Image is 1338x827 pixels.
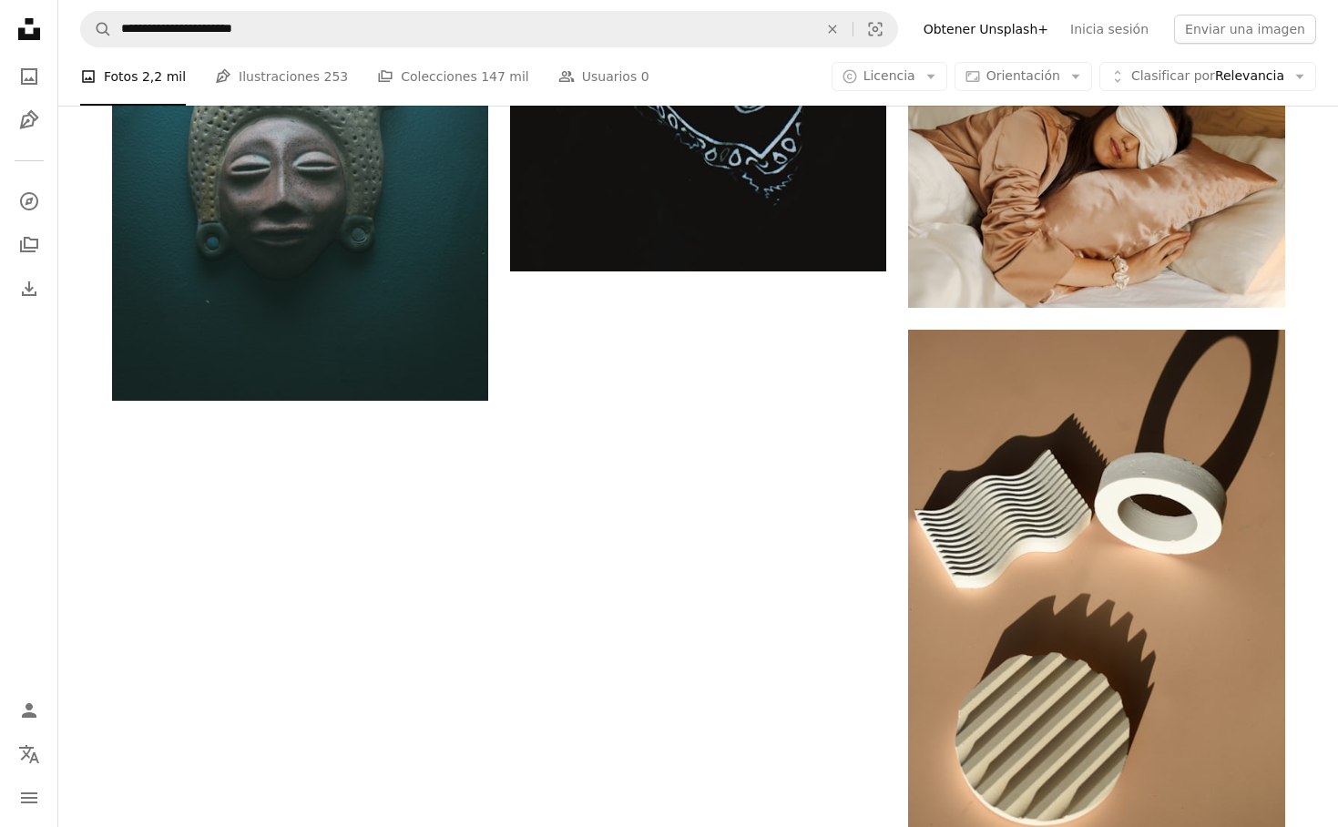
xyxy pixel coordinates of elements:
span: Licencia [863,68,915,83]
a: Obtener Unsplash+ [913,15,1059,44]
button: Borrar [812,12,853,46]
button: Buscar en Unsplash [81,12,112,46]
span: Relevancia [1131,67,1284,86]
img: Una mujer acostada en una cama con una venda en la cabeza [908,57,1284,308]
a: Explorar [11,183,47,220]
span: 0 [641,66,649,87]
a: Fotos [11,58,47,95]
button: Enviar una imagen [1174,15,1316,44]
a: Ilustraciones 253 [215,47,348,106]
a: Ilustraciones [11,102,47,138]
a: Una mujer acostada en una cama con una venda en la cabeza [908,174,1284,190]
a: Inicia sesión [1059,15,1159,44]
a: un par de tijeras y un peine sobre una mesa [908,604,1284,620]
button: Búsqueda visual [853,12,897,46]
a: Colecciones 147 mil [377,47,529,106]
a: Colecciones [11,227,47,263]
span: Clasificar por [1131,68,1215,83]
a: Historial de descargas [11,271,47,307]
a: una cara en una pared verde con un pájaro encaramado encima de ella [112,139,488,156]
a: Inicio — Unsplash [11,11,47,51]
button: Orientación [955,62,1092,91]
button: Menú [11,780,47,816]
span: 147 mil [481,66,529,87]
button: Licencia [832,62,947,91]
span: Orientación [986,68,1060,83]
a: Usuarios 0 [558,47,649,106]
span: 253 [323,66,348,87]
form: Encuentra imágenes en todo el sitio [80,11,898,47]
button: Clasificar porRelevancia [1099,62,1316,91]
a: Iniciar sesión / Registrarse [11,692,47,729]
button: Idioma [11,736,47,772]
